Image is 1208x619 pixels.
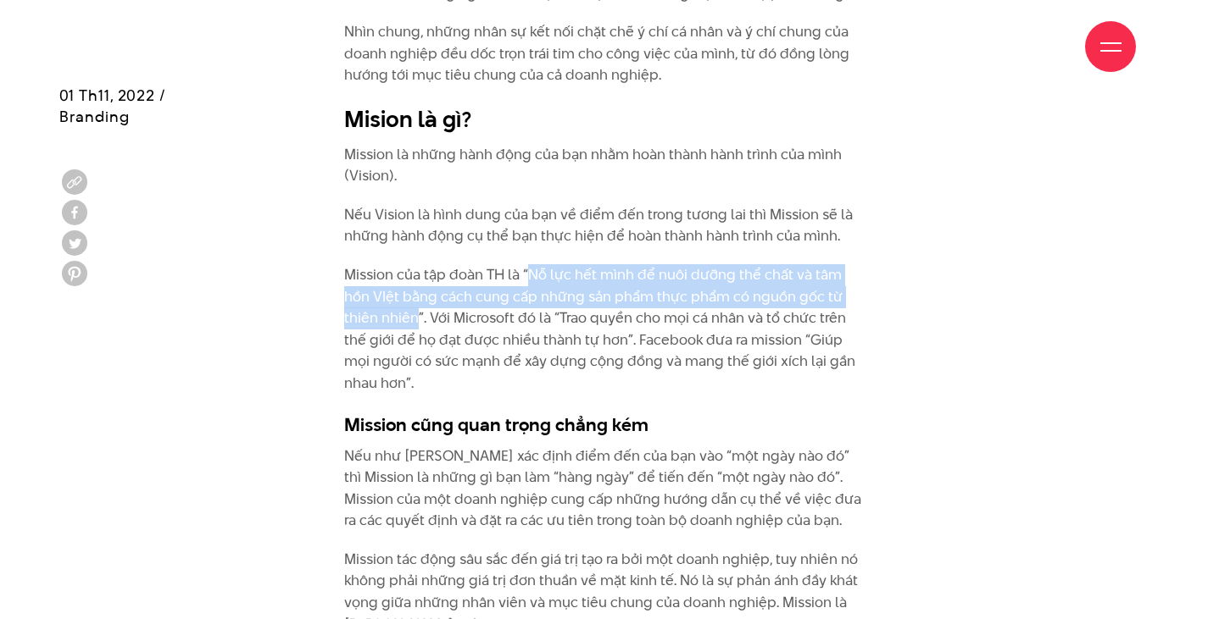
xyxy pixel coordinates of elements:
[344,264,864,395] p: Mission của tập đoàn TH là “Nỗ lực hết mình để nuôi dưỡng thể chất và tâm hồn VIệt bằng cách cung...
[59,85,166,127] span: 01 Th11, 2022 / Branding
[344,412,649,437] strong: Mission cũng quan trọng chẳng kém
[344,103,471,135] strong: Mision là gì?
[344,144,864,187] p: Mission là những hành động của bạn nhằm hoàn thành hành trình của mình (Vision).
[344,204,864,247] p: Nếu Vision là hình dung của bạn về điểm đến trong tương lai thì Mission sẽ là những hành động cụ ...
[344,445,864,532] p: Nếu như [PERSON_NAME] xác định điểm đến của bạn vào “một ngày nào đó” thì Mission là những gì bạn...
